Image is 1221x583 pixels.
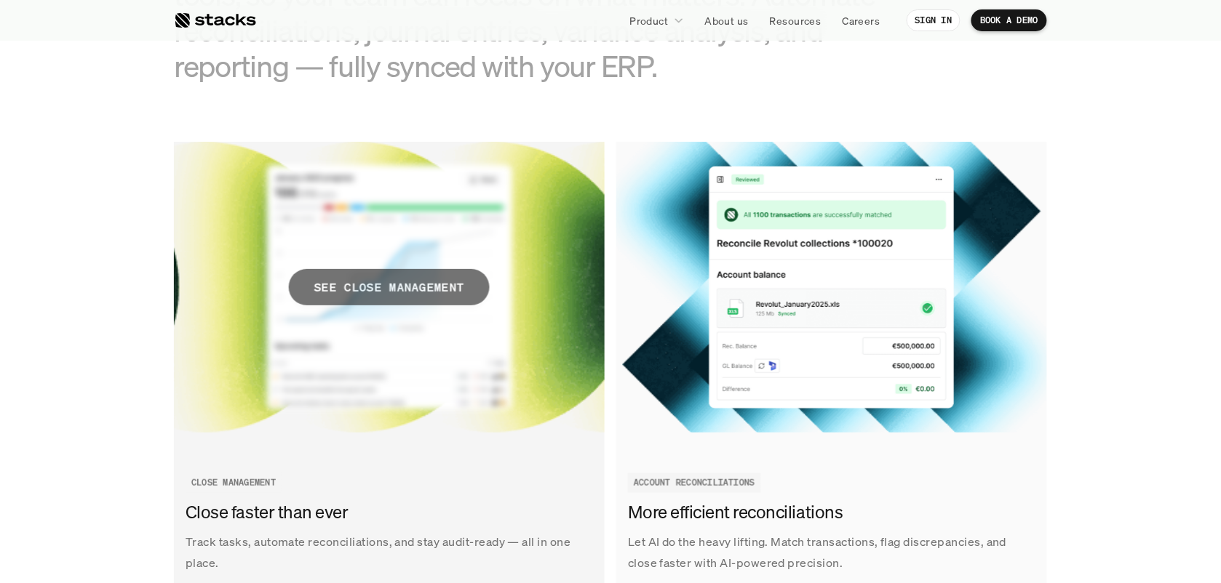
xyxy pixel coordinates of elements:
[191,478,276,488] h2: CLOSE MANAGEMENT
[843,13,880,28] p: Careers
[186,531,593,574] p: Track tasks, automate reconciliations, and stay audit-ready — all in one place.
[630,13,669,28] p: Product
[834,7,889,33] a: Careers
[980,15,1038,25] p: BOOK A DEMO
[289,269,490,305] span: SEE CLOSE MANAGEMENT
[628,500,1028,525] h3: More efficient reconciliations
[770,13,822,28] p: Resources
[705,13,749,28] p: About us
[172,277,236,287] a: Privacy Policy
[186,500,586,525] h3: Close faster than ever
[971,9,1047,31] a: BOOK A DEMO
[634,478,755,488] h2: ACCOUNT RECONCILIATIONS
[915,15,952,25] p: SIGN IN
[314,277,464,298] p: SEE CLOSE MANAGEMENT
[907,9,961,31] a: SIGN IN
[696,7,757,33] a: About us
[761,7,830,33] a: Resources
[628,531,1035,574] p: Let AI do the heavy lifting. Match transactions, flag discrepancies, and close faster with AI-pow...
